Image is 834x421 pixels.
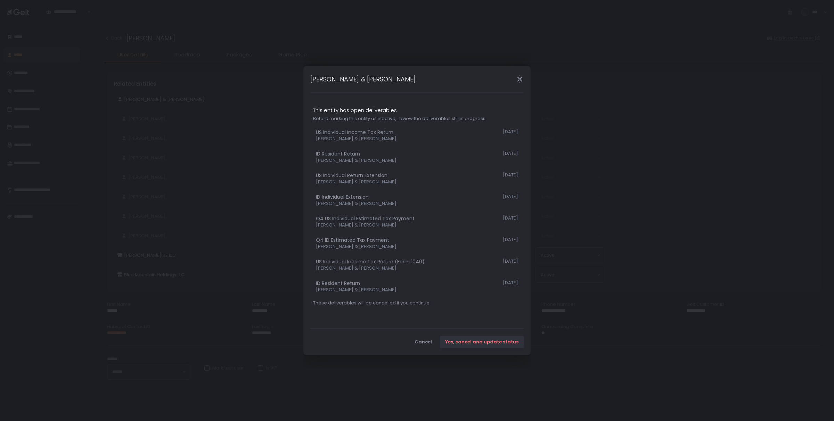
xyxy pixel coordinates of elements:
div: [PERSON_NAME] & [PERSON_NAME] [316,244,518,250]
div: [DATE] [503,129,518,136]
div: [DATE] [503,150,518,157]
div: Q4 US Individual Estimated Tax Payment [316,215,415,222]
div: Close [508,75,531,83]
button: Cancel [409,336,437,348]
div: ID Resident Return [316,280,360,287]
div: This entity has open deliverables [313,106,521,114]
div: Before marking this entity as inactive, review the deliverables still in progress: [313,116,521,122]
div: Q4 ID Estimated Tax Payment [316,237,389,244]
div: [PERSON_NAME] & [PERSON_NAME] [316,265,518,271]
div: [PERSON_NAME] & [PERSON_NAME] [316,136,518,142]
div: [DATE] [503,280,518,287]
div: US Individual Return Extension [316,172,387,179]
h1: [PERSON_NAME] & [PERSON_NAME] [310,74,416,84]
div: [PERSON_NAME] & [PERSON_NAME] [316,200,518,207]
div: [DATE] [503,237,518,244]
div: ID Individual Extension [316,193,369,200]
div: [DATE] [503,193,518,200]
div: ID Resident Return [316,150,360,157]
div: [PERSON_NAME] & [PERSON_NAME] [316,157,518,164]
div: These deliverables will be cancelled if you continue. [313,300,521,306]
div: Cancel [415,339,432,345]
div: US Individual Income Tax Return [316,129,393,136]
div: US Individual Income Tax Return (Form 1040) [316,258,425,265]
button: Yes, cancel and update status [440,336,524,348]
div: [PERSON_NAME] & [PERSON_NAME] [316,179,518,185]
div: [DATE] [503,258,518,265]
div: [DATE] [503,172,518,179]
div: Yes, cancel and update status [445,339,518,345]
div: [PERSON_NAME] & [PERSON_NAME] [316,222,518,228]
div: [PERSON_NAME] & [PERSON_NAME] [316,287,518,293]
div: [DATE] [503,215,518,222]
